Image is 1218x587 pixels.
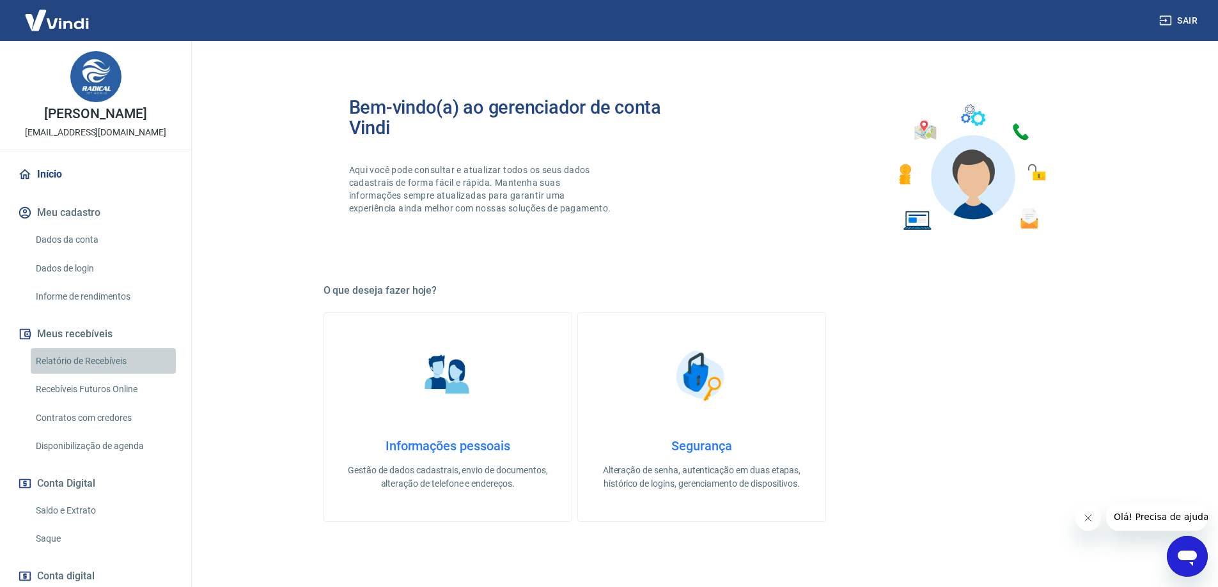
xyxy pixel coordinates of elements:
img: Vindi [15,1,98,40]
a: Recebíveis Futuros Online [31,376,176,402]
iframe: Mensagem da empresa [1106,503,1208,531]
iframe: Fechar mensagem [1075,505,1101,531]
img: Informações pessoais [416,344,480,408]
p: [EMAIL_ADDRESS][DOMAIN_NAME] [25,126,166,139]
p: Alteração de senha, autenticação em duas etapas, histórico de logins, gerenciamento de dispositivos. [598,464,805,491]
p: Aqui você pode consultar e atualizar todos os seus dados cadastrais de forma fácil e rápida. Mant... [349,164,614,215]
h2: Bem-vindo(a) ao gerenciador de conta Vindi [349,97,702,138]
a: Dados de login [31,255,176,282]
h5: O que deseja fazer hoje? [324,284,1081,297]
img: 390d95a4-0b2f-43fe-8fa0-e43eda86bb40.jpeg [70,51,121,102]
a: Início [15,160,176,188]
a: Disponibilização de agenda [31,433,176,459]
h4: Segurança [598,438,805,454]
iframe: Botão para abrir a janela de mensagens [1167,536,1208,577]
h4: Informações pessoais [345,438,551,454]
p: Gestão de dados cadastrais, envio de documentos, alteração de telefone e endereços. [345,464,551,491]
a: SegurançaSegurançaAlteração de senha, autenticação em duas etapas, histórico de logins, gerenciam... [577,312,826,522]
span: Olá! Precisa de ajuda? [8,9,107,19]
a: Dados da conta [31,227,176,253]
a: Relatório de Recebíveis [31,348,176,374]
a: Informe de rendimentos [31,284,176,310]
button: Sair [1157,9,1203,33]
p: [PERSON_NAME] [44,107,146,121]
img: Imagem de um avatar masculino com diversos icones exemplificando as funcionalidades do gerenciado... [887,97,1055,238]
img: Segurança [669,344,733,408]
a: Saldo e Extrato [31,498,176,524]
a: Saque [31,526,176,552]
button: Meu cadastro [15,199,176,227]
span: Conta digital [37,567,95,585]
a: Contratos com credores [31,405,176,431]
button: Meus recebíveis [15,320,176,348]
a: Informações pessoaisInformações pessoaisGestão de dados cadastrais, envio de documentos, alteraçã... [324,312,572,522]
button: Conta Digital [15,469,176,498]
